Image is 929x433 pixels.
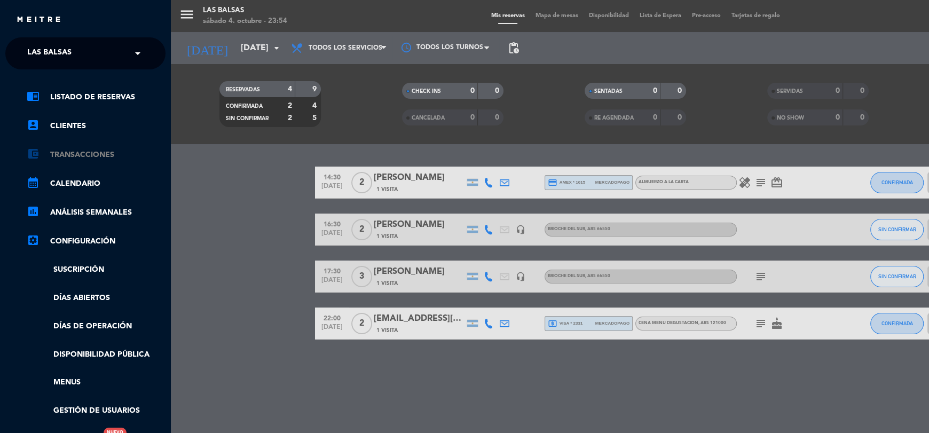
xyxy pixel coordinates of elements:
i: chrome_reader_mode [27,90,40,103]
a: calendar_monthCalendario [27,177,166,190]
a: chrome_reader_modeListado de Reservas [27,91,166,104]
span: Las Balsas [27,42,72,65]
i: calendar_month [27,176,40,189]
a: Gestión de usuarios [27,405,166,417]
a: Días abiertos [27,292,166,304]
a: Días de Operación [27,320,166,333]
a: Menus [27,376,166,389]
a: account_boxClientes [27,120,166,132]
i: settings_applications [27,234,40,247]
img: MEITRE [16,16,61,24]
a: Disponibilidad pública [27,349,166,361]
a: assessmentANÁLISIS SEMANALES [27,206,166,219]
a: Suscripción [27,264,166,276]
a: Configuración [27,235,166,248]
i: account_balance_wallet [27,147,40,160]
i: account_box [27,119,40,131]
a: account_balance_walletTransacciones [27,148,166,161]
i: assessment [27,205,40,218]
